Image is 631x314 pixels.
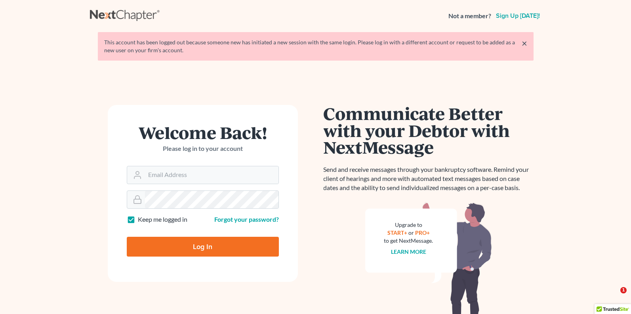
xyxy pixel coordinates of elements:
label: Keep me logged in [138,215,187,224]
a: × [522,38,527,48]
a: Forgot your password? [214,215,279,223]
span: or [408,229,414,236]
a: Sign up [DATE]! [494,13,541,19]
a: Learn more [391,248,426,255]
input: Log In [127,237,279,257]
iframe: Intercom live chat [604,287,623,306]
strong: Not a member? [448,11,491,21]
h1: Communicate Better with your Debtor with NextMessage [324,105,534,156]
div: to get NextMessage. [384,237,433,245]
span: 1 [620,287,627,293]
input: Email Address [145,166,278,184]
p: Please log in to your account [127,144,279,153]
a: PRO+ [415,229,430,236]
p: Send and receive messages through your bankruptcy software. Remind your client of hearings and mo... [324,165,534,192]
div: This account has been logged out because someone new has initiated a new session with the same lo... [104,38,527,54]
a: START+ [387,229,407,236]
h1: Welcome Back! [127,124,279,141]
div: Upgrade to [384,221,433,229]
